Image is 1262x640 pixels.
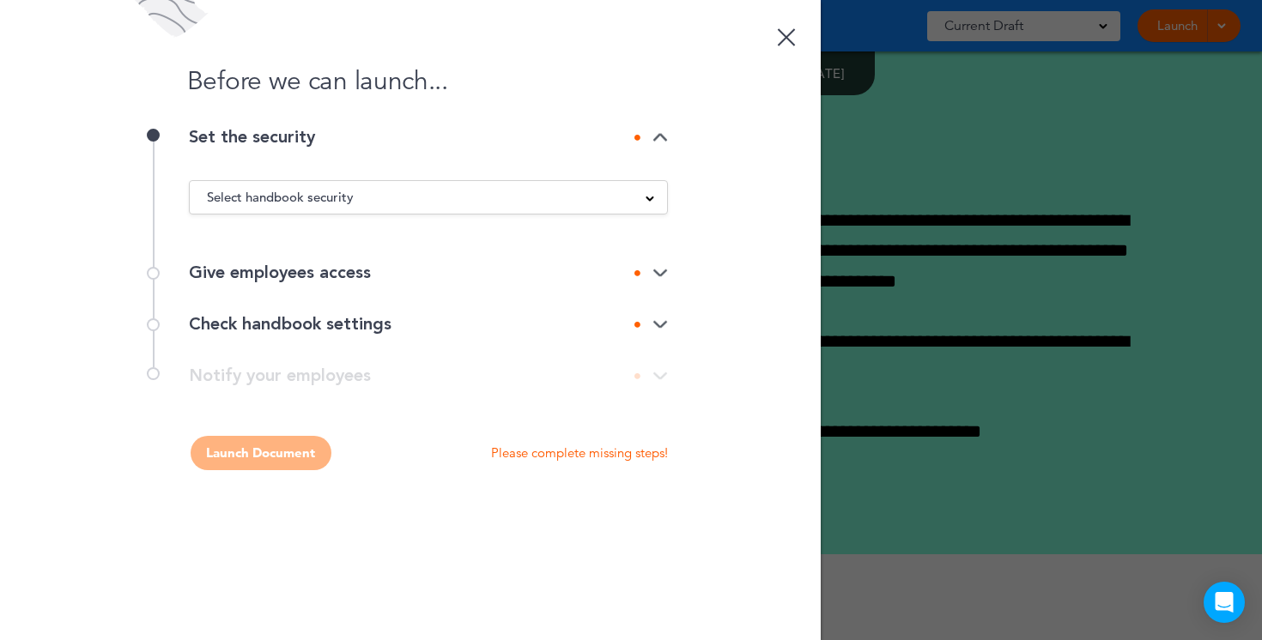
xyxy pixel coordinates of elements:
img: arrow-down@2x.png [652,132,668,143]
div: Set the security [189,129,668,146]
div: Open Intercom Messenger [1204,582,1245,623]
img: arrow-down@2x.png [652,268,668,279]
p: Please complete missing steps! [491,444,668,462]
h1: Before we can launch... [153,69,668,94]
div: Give employees access [189,264,668,281]
img: arrow-down@2x.png [652,319,668,330]
div: Check handbook settings [189,316,668,333]
span: Select handbook security [207,185,354,209]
